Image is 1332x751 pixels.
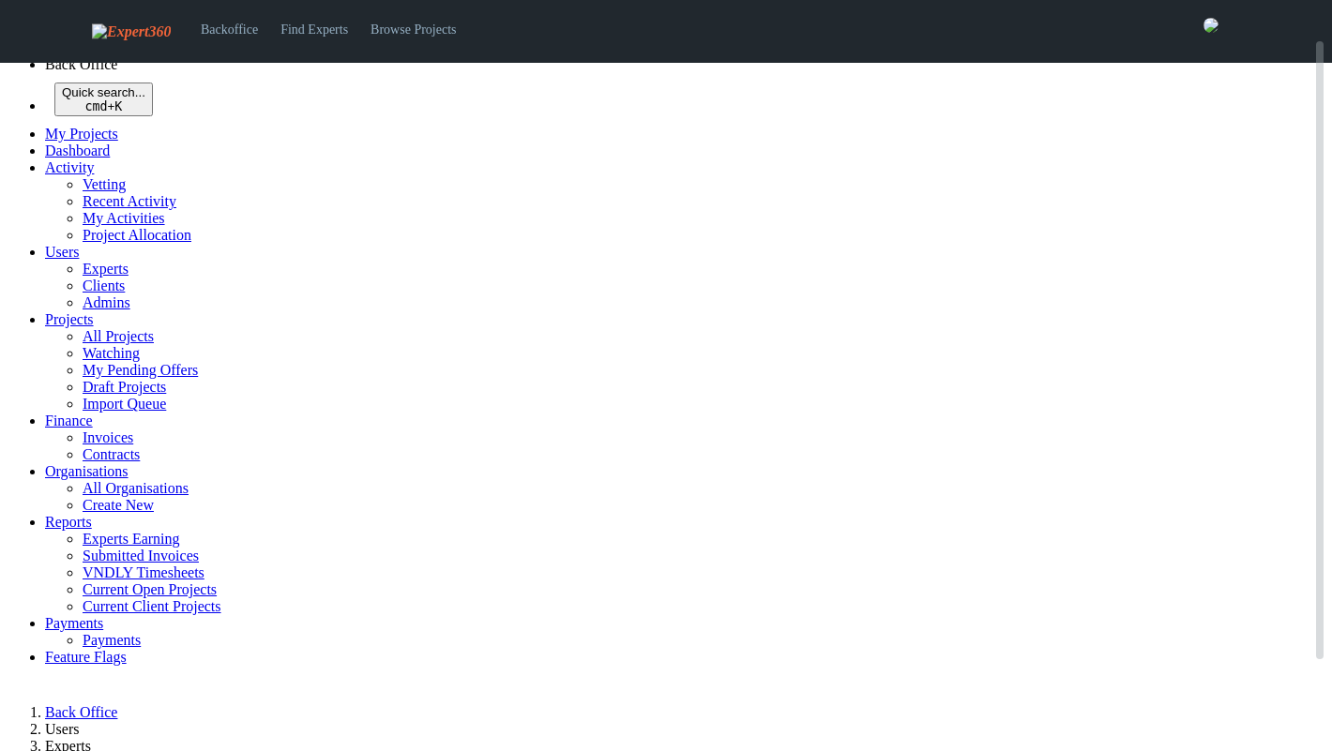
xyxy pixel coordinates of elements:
[45,159,94,175] a: Activity
[83,362,198,378] a: My Pending Offers
[54,83,153,116] button: Quick search... cmd+K
[83,328,154,344] a: All Projects
[45,649,127,665] a: Feature Flags
[62,99,145,113] div: +
[83,429,133,445] a: Invoices
[45,56,1324,73] li: Back Office
[83,531,180,547] a: Experts Earning
[83,278,125,293] a: Clients
[83,480,189,496] a: All Organisations
[45,463,129,479] a: Organisations
[45,721,1324,738] li: Users
[45,704,117,720] a: Back Office
[83,396,166,412] a: Import Queue
[83,345,140,361] a: Watching
[83,193,176,209] a: Recent Activity
[83,379,166,395] a: Draft Projects
[45,413,93,428] a: Finance
[84,99,107,113] kbd: cmd
[45,311,94,327] a: Projects
[83,632,141,648] a: Payments
[114,99,122,113] kbd: K
[62,85,145,99] span: Quick search...
[1203,18,1218,33] img: 0421c9a1-ac87-4857-a63f-b59ed7722763-normal.jpeg
[83,227,191,243] a: Project Allocation
[83,564,204,580] a: VNDLY Timesheets
[83,497,154,513] a: Create New
[45,514,92,530] a: Reports
[45,615,103,631] a: Payments
[83,446,140,462] a: Contracts
[45,126,118,142] a: My Projects
[45,143,110,158] a: Dashboard
[83,261,129,277] a: Experts
[83,210,165,226] a: My Activities
[92,23,171,40] img: Expert360
[83,176,126,192] a: Vetting
[83,294,130,310] a: Admins
[45,244,79,260] a: Users
[83,581,217,597] a: Current Open Projects
[83,548,199,563] a: Submitted Invoices
[83,598,221,614] a: Current Client Projects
